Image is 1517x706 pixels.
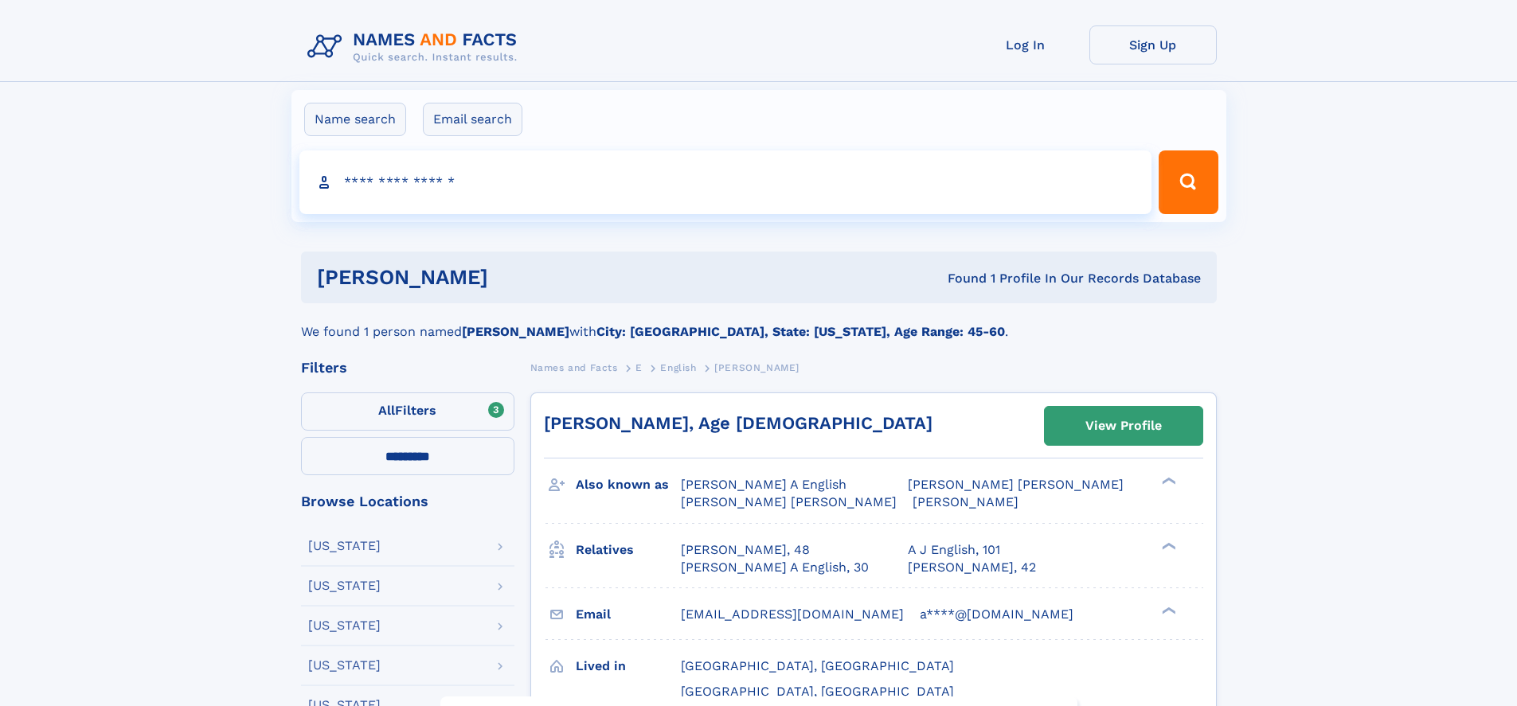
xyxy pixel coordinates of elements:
[1085,408,1162,444] div: View Profile
[908,477,1124,492] span: [PERSON_NAME] [PERSON_NAME]
[681,684,954,699] span: [GEOGRAPHIC_DATA], [GEOGRAPHIC_DATA]
[462,324,569,339] b: [PERSON_NAME]
[681,494,897,509] span: [PERSON_NAME] [PERSON_NAME]
[681,559,869,576] a: [PERSON_NAME] A English, 30
[304,103,406,136] label: Name search
[717,270,1201,287] div: Found 1 Profile In Our Records Database
[576,601,681,628] h3: Email
[301,494,514,509] div: Browse Locations
[576,536,681,564] h3: Relatives
[301,361,514,375] div: Filters
[1089,25,1217,64] a: Sign Up
[681,541,810,559] a: [PERSON_NAME], 48
[596,324,1005,339] b: City: [GEOGRAPHIC_DATA], State: [US_STATE], Age Range: 45-60
[635,362,643,373] span: E
[308,619,381,632] div: [US_STATE]
[962,25,1089,64] a: Log In
[913,494,1019,509] span: [PERSON_NAME]
[301,392,514,431] label: Filters
[714,362,800,373] span: [PERSON_NAME]
[681,658,954,673] span: [GEOGRAPHIC_DATA], [GEOGRAPHIC_DATA]
[1158,476,1177,486] div: ❯
[681,607,904,622] span: [EMAIL_ADDRESS][DOMAIN_NAME]
[308,659,381,672] div: [US_STATE]
[544,413,932,433] a: [PERSON_NAME], Age [DEMOGRAPHIC_DATA]
[378,403,395,418] span: All
[317,267,718,287] h1: [PERSON_NAME]
[1158,605,1177,615] div: ❯
[681,477,846,492] span: [PERSON_NAME] A English
[576,471,681,498] h3: Also known as
[576,653,681,680] h3: Lived in
[908,541,1000,559] a: A J English, 101
[1045,407,1202,445] a: View Profile
[301,303,1217,341] div: We found 1 person named with .
[301,25,530,68] img: Logo Names and Facts
[908,559,1036,576] a: [PERSON_NAME], 42
[308,579,381,592] div: [US_STATE]
[1159,150,1218,214] button: Search Button
[635,357,643,377] a: E
[299,150,1152,214] input: search input
[530,357,618,377] a: Names and Facts
[1158,540,1177,551] div: ❯
[660,362,696,373] span: English
[660,357,696,377] a: English
[308,540,381,552] div: [US_STATE]
[423,103,522,136] label: Email search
